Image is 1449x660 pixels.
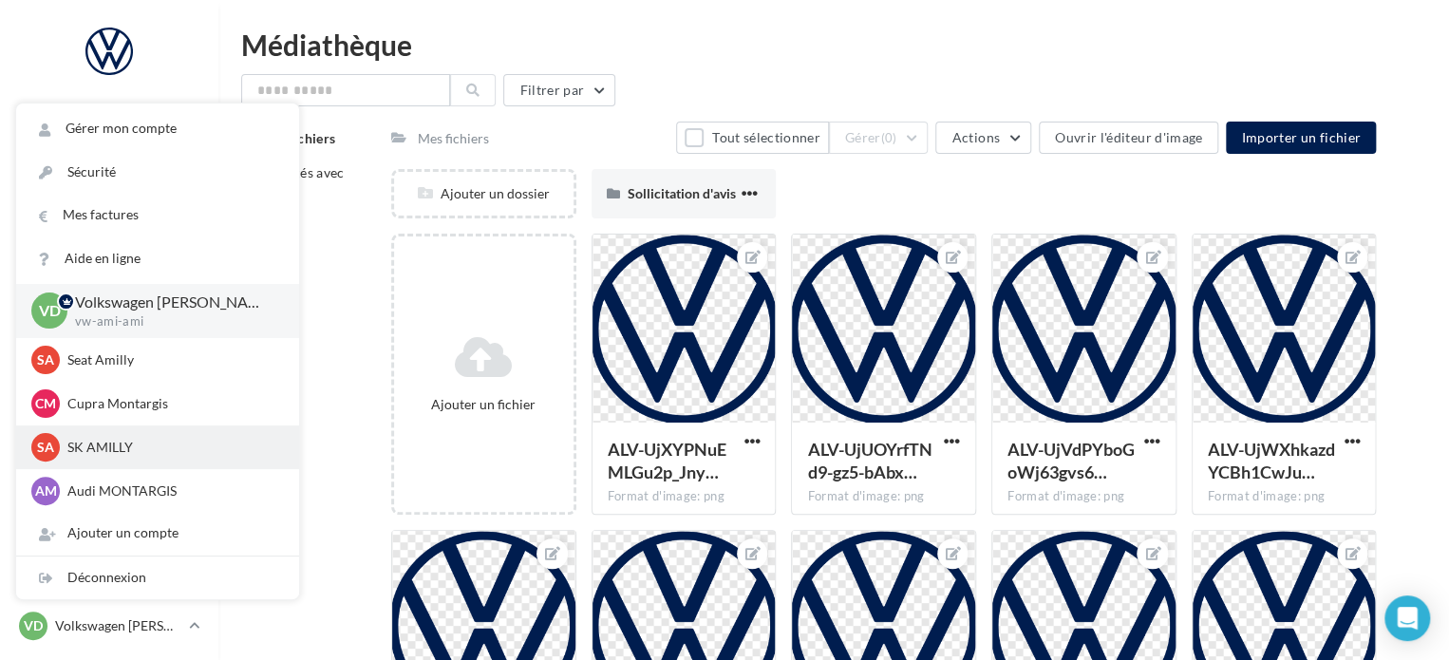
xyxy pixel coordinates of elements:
div: Format d'image: png [608,488,761,505]
div: Format d'image: png [1007,488,1160,505]
span: Importer un fichier [1241,129,1361,145]
div: Déconnexion [16,556,299,599]
button: Actions [935,122,1030,154]
div: Open Intercom Messenger [1384,595,1430,641]
a: PLV et print personnalisable [11,474,207,530]
span: SA [37,438,54,457]
button: Notifications [11,95,199,135]
span: Partagés avec moi [259,164,345,199]
button: Gérer(0) [829,122,929,154]
a: Contacts [11,332,207,372]
div: Format d'image: png [807,488,960,505]
a: Médiathèque [11,380,207,420]
button: Importer un fichier [1226,122,1376,154]
a: Calendrier [11,427,207,467]
div: Mes fichiers [418,129,489,148]
p: Audi MONTARGIS [67,481,276,500]
span: SA [37,350,54,369]
button: Ouvrir l'éditeur d'image [1039,122,1218,154]
span: AM [35,481,57,500]
p: SK AMILLY [67,438,276,457]
a: Campagnes [11,286,207,326]
a: Aide en ligne [16,237,299,280]
a: Opérations [11,142,207,182]
p: Volkswagen [PERSON_NAME] [75,292,269,313]
span: ALV-UjXYPNuEMLGu2p_JnyJ2zqJUhbP9xrOlincXyIah8S3BX6M9rwBN [608,439,726,482]
span: ALV-UjUOYrfTNd9-gz5-bAbxQr2SM43zLwu80pJuBQExjUpmH69yh9DI [807,439,931,482]
div: Ajouter un compte [16,512,299,555]
p: Seat Amilly [67,350,276,369]
p: Volkswagen [PERSON_NAME] [55,616,181,635]
span: ALV-UjVdPYboGoWj63gvs6HveSNK8bfQXyPlZbX_shwEDzRNAwjXGYqZ [1007,439,1135,482]
a: Boîte de réception53 [11,189,207,230]
span: Sollicitation d'avis [628,185,736,201]
div: Ajouter un fichier [402,395,566,414]
div: Ajouter un dossier [394,184,574,203]
p: vw-ami-ami [75,313,269,330]
a: Gérer mon compte [16,107,299,150]
span: VD [39,300,61,322]
button: Tout sélectionner [676,122,828,154]
a: VD Volkswagen [PERSON_NAME] [15,608,203,644]
span: (0) [881,130,897,145]
p: Cupra Montargis [67,394,276,413]
div: Format d'image: png [1208,488,1361,505]
div: Médiathèque [241,30,1426,59]
span: VD [24,616,43,635]
span: CM [35,394,56,413]
span: Actions [951,129,999,145]
a: Mes factures [16,194,299,236]
span: ALV-UjWXhkazdYCBh1CwJurx6JT4EDI_xgqOO0y0zj8e8Qkw1v2F6Ora [1208,439,1335,482]
button: Filtrer par [503,74,615,106]
a: Campagnes DataOnDemand [11,537,207,594]
a: Visibilité en ligne [11,238,207,278]
a: Sécurité [16,151,299,194]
